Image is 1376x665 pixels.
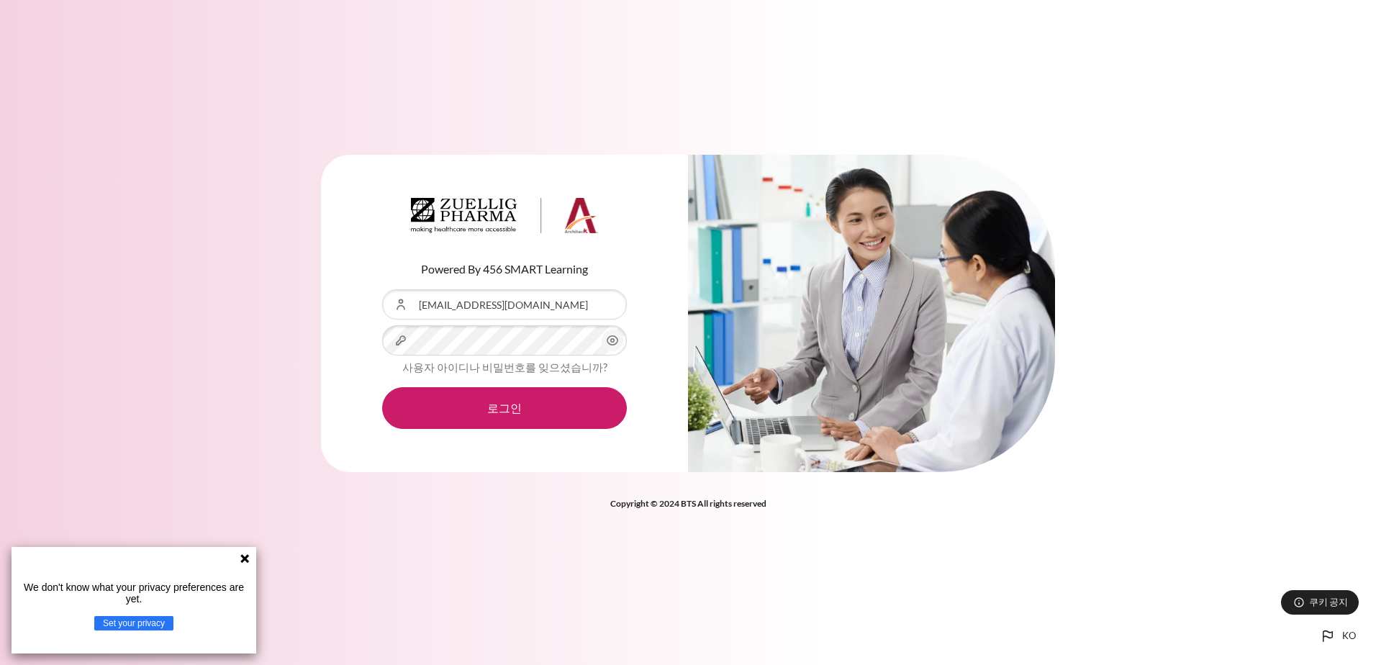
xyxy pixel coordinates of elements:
[402,361,607,374] a: 사용자 아이디나 비밀번호를 잊으셨습니까?
[1281,590,1359,615] button: 쿠키 공지
[382,261,627,278] p: Powered By 456 SMART Learning
[610,498,766,509] strong: Copyright © 2024 BTS All rights reserved
[17,582,250,605] p: We don't know what your privacy preferences are yet.
[1342,629,1356,643] span: ko
[411,198,598,234] img: Architeck
[382,387,627,429] button: 로그인
[411,198,598,240] a: Architeck
[1309,595,1348,609] span: 쿠키 공지
[94,616,173,630] button: Set your privacy
[382,289,627,320] input: 사용자 아이디
[1313,622,1362,651] button: Languages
